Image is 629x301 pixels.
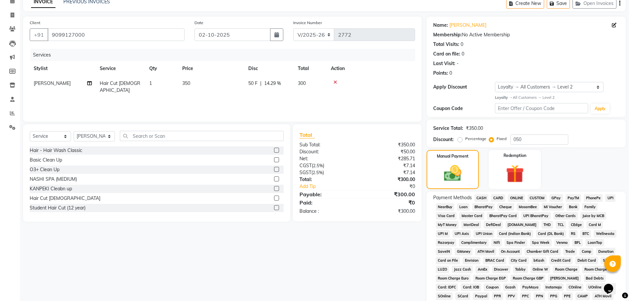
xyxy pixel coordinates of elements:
span: Hair Cut [DEMOGRAPHIC_DATA] [100,80,140,93]
span: Room Charge USD [582,266,617,273]
span: Nift [491,239,502,246]
span: Paypal [473,292,489,300]
span: Room Charge [553,266,579,273]
span: CAMP [576,292,590,300]
span: LUZO [436,266,449,273]
span: Venmo [554,239,570,246]
span: Cheque [497,203,514,211]
span: GPay [549,194,563,202]
div: ₹285.71 [357,155,420,162]
div: ₹50.00 [357,148,420,155]
div: Payable: [295,190,357,198]
span: 1 [149,80,152,86]
div: Membership: [433,31,462,38]
span: Trade [563,248,577,255]
span: ATH Movil [475,248,496,255]
span: LoanTap [585,239,604,246]
span: Payment Methods [433,194,472,201]
div: Apply Discount [433,84,495,91]
span: UPI BharatPay [521,212,551,220]
span: bKash [532,257,546,264]
th: Disc [244,61,294,76]
span: UPI Axis [452,230,471,238]
div: Discount: [295,148,357,155]
span: 50 F [248,80,258,87]
span: Spa Week [530,239,552,246]
div: Last Visit: [433,60,455,67]
div: O3+ Clean Up [30,166,59,173]
div: Student Hair Cut (12 year) [30,205,86,211]
div: ₹7.14 [357,169,420,176]
div: ( ) [295,162,357,169]
span: BTC [580,230,591,238]
span: PPR [492,292,503,300]
span: PPN [534,292,545,300]
span: UOnline [586,283,604,291]
span: Discover [492,266,510,273]
input: Enter Offer / Coupon Code [495,103,588,113]
div: Name: [433,22,448,29]
span: Card (Indian Bank) [497,230,533,238]
div: Basic Clean Up [30,157,62,164]
span: TCL [556,221,566,229]
span: Card on File [436,257,460,264]
span: Chamber Gift Card [525,248,561,255]
span: Wellnessta [594,230,616,238]
div: ₹350.00 [466,125,483,132]
span: CGST [299,163,312,169]
div: Net: [295,155,357,162]
span: Debit Card [575,257,598,264]
div: ₹7.14 [357,162,420,169]
span: Card: IOB [461,283,481,291]
span: MyT Money [436,221,459,229]
div: ₹350.00 [357,141,420,148]
span: Other Cards [553,212,578,220]
input: Search by Name/Mobile/Email/Code [48,28,185,41]
span: Comp [579,248,593,255]
span: SaveIN [436,248,452,255]
th: Service [96,61,145,76]
span: UPI Union [473,230,494,238]
div: ₹300.00 [357,176,420,183]
span: 350 [182,80,190,86]
span: BharatPay Card [487,212,519,220]
th: Total [294,61,327,76]
div: 0 [462,51,464,57]
span: MI Voucher [542,203,564,211]
span: NearBuy [436,203,455,211]
div: Sub Total: [295,141,357,148]
span: [PERSON_NAME] [34,80,71,86]
span: Jazz Cash [452,266,473,273]
span: Shoutlo [601,257,617,264]
label: Invoice Number [293,20,322,26]
span: | [260,80,262,87]
img: _gift.svg [500,163,530,185]
span: PPV [506,292,517,300]
div: Hair - Hair Wash Classic [30,147,82,154]
span: ONLINE [508,194,525,202]
span: Family [582,203,598,211]
span: Room Charge GBP [510,275,545,282]
span: Razorpay [436,239,457,246]
div: Coupon Code [433,105,495,112]
span: Donation [596,248,615,255]
div: Total: [295,176,357,183]
span: Room Charge EGP [473,275,508,282]
span: CUSTOM [528,194,547,202]
span: Envision [463,257,480,264]
div: Discount: [433,136,454,143]
span: CARD [491,194,505,202]
div: 0 [461,41,463,48]
span: 14.29 % [264,80,281,87]
span: UPI M [436,230,450,238]
span: PPG [548,292,559,300]
div: ₹0 [368,183,420,190]
span: PayTM [566,194,581,202]
input: Search or Scan [120,131,284,141]
div: ( ) [295,169,357,176]
span: Bad Debts [584,275,606,282]
iframe: chat widget [601,275,622,294]
span: DefiDeal [484,221,503,229]
span: Online W [531,266,550,273]
th: Stylist [30,61,96,76]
